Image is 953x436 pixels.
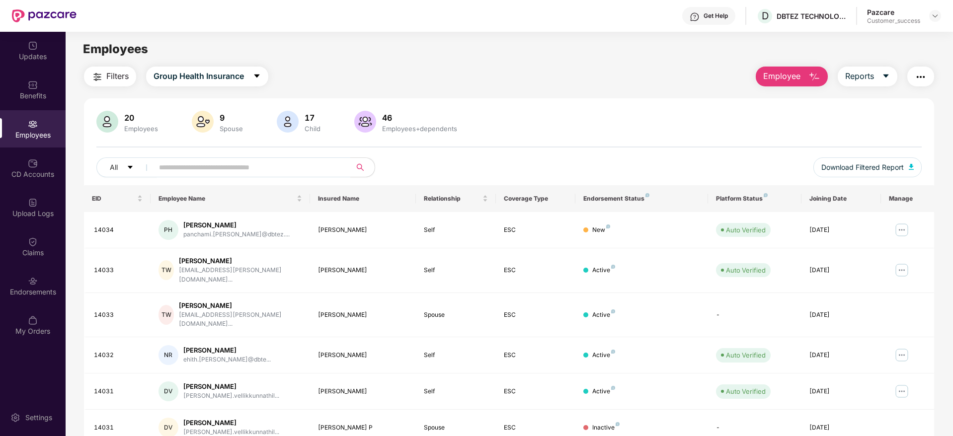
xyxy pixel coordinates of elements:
[28,41,38,51] img: svg+xml;base64,PHN2ZyBpZD0iVXBkYXRlZCIgeG1sbnM9Imh0dHA6Ly93d3cudzMub3JnLzIwMDAvc3ZnIiB3aWR0aD0iMj...
[611,309,615,313] img: svg+xml;base64,PHN2ZyB4bWxucz0iaHR0cDovL3d3dy53My5vcmcvMjAwMC9zdmciIHdpZHRoPSI4IiBoZWlnaHQ9IjgiIH...
[611,350,615,354] img: svg+xml;base64,PHN2ZyB4bWxucz0iaHR0cDovL3d3dy53My5vcmcvMjAwMC9zdmciIHdpZHRoPSI4IiBoZWlnaHQ9IjgiIH...
[838,67,897,86] button: Reportscaret-down
[94,266,143,275] div: 14033
[690,12,700,22] img: svg+xml;base64,PHN2ZyBpZD0iSGVscC0zMngzMiIgeG1sbnM9Imh0dHA6Ly93d3cudzMub3JnLzIwMDAvc3ZnIiB3aWR0aD...
[218,113,245,123] div: 9
[777,11,846,21] div: DBTEZ TECHNOLOGIES PRIVATE LIMITED
[318,351,408,360] div: [PERSON_NAME]
[504,310,567,320] div: ESC
[809,387,873,396] div: [DATE]
[183,382,279,391] div: [PERSON_NAME]
[882,72,890,81] span: caret-down
[424,387,487,396] div: Self
[253,72,261,81] span: caret-down
[424,225,487,235] div: Self
[813,157,922,177] button: Download Filtered Report
[28,198,38,208] img: svg+xml;base64,PHN2ZyBpZD0iVXBsb2FkX0xvZ3MiIGRhdGEtbmFtZT0iVXBsb2FkIExvZ3MiIHhtbG5zPSJodHRwOi8vd3...
[303,113,322,123] div: 17
[127,164,134,172] span: caret-down
[94,351,143,360] div: 14032
[867,17,920,25] div: Customer_success
[179,266,302,285] div: [EMAIL_ADDRESS][PERSON_NAME][DOMAIN_NAME]...
[809,423,873,433] div: [DATE]
[28,80,38,90] img: svg+xml;base64,PHN2ZyBpZD0iQmVuZWZpdHMiIHhtbG5zPSJodHRwOi8vd3d3LnczLm9yZy8yMDAwL3N2ZyIgd2lkdGg9Ij...
[179,256,302,266] div: [PERSON_NAME]
[645,193,649,197] img: svg+xml;base64,PHN2ZyB4bWxucz0iaHR0cDovL3d3dy53My5vcmcvMjAwMC9zdmciIHdpZHRoPSI4IiBoZWlnaHQ9IjgiIH...
[909,164,914,170] img: svg+xml;base64,PHN2ZyB4bWxucz0iaHR0cDovL3d3dy53My5vcmcvMjAwMC9zdmciIHhtbG5zOnhsaW5rPSJodHRwOi8vd3...
[756,67,828,86] button: Employee
[218,125,245,133] div: Spouse
[616,422,620,426] img: svg+xml;base64,PHN2ZyB4bWxucz0iaHR0cDovL3d3dy53My5vcmcvMjAwMC9zdmciIHdpZHRoPSI4IiBoZWlnaHQ9IjgiIH...
[110,162,118,173] span: All
[183,230,290,239] div: panchami.[PERSON_NAME]@dbtez....
[122,113,160,123] div: 20
[12,9,77,22] img: New Pazcare Logo
[277,111,299,133] img: svg+xml;base64,PHN2ZyB4bWxucz0iaHR0cDovL3d3dy53My5vcmcvMjAwMC9zdmciIHhtbG5zOnhsaW5rPSJodHRwOi8vd3...
[159,381,178,401] div: DV
[894,347,910,363] img: manageButton
[764,193,768,197] img: svg+xml;base64,PHN2ZyB4bWxucz0iaHR0cDovL3d3dy53My5vcmcvMjAwMC9zdmciIHdpZHRoPSI4IiBoZWlnaHQ9IjgiIH...
[183,355,271,364] div: ehith.[PERSON_NAME]@dbte...
[22,413,55,423] div: Settings
[762,10,769,22] span: D
[424,351,487,360] div: Self
[303,125,322,133] div: Child
[716,195,793,203] div: Platform Status
[83,42,148,56] span: Employees
[592,387,615,396] div: Active
[91,71,103,83] img: svg+xml;base64,PHN2ZyB4bWxucz0iaHR0cDovL3d3dy53My5vcmcvMjAwMC9zdmciIHdpZHRoPSIyNCIgaGVpZ2h0PSIyNC...
[159,345,178,365] div: NR
[354,111,376,133] img: svg+xml;base64,PHN2ZyB4bWxucz0iaHR0cDovL3d3dy53My5vcmcvMjAwMC9zdmciIHhtbG5zOnhsaW5rPSJodHRwOi8vd3...
[318,225,408,235] div: [PERSON_NAME]
[592,423,620,433] div: Inactive
[10,413,20,423] img: svg+xml;base64,PHN2ZyBpZD0iU2V0dGluZy0yMHgyMCIgeG1sbnM9Imh0dHA6Ly93d3cudzMub3JnLzIwMDAvc3ZnIiB3aW...
[380,125,459,133] div: Employees+dependents
[726,386,766,396] div: Auto Verified
[28,119,38,129] img: svg+xml;base64,PHN2ZyBpZD0iRW1wbG95ZWVzIiB4bWxucz0iaHR0cDovL3d3dy53My5vcmcvMjAwMC9zdmciIHdpZHRoPS...
[94,423,143,433] div: 14031
[94,225,143,235] div: 14034
[28,237,38,247] img: svg+xml;base64,PHN2ZyBpZD0iQ2xhaW0iIHhtbG5zPSJodHRwOi8vd3d3LnczLm9yZy8yMDAwL3N2ZyIgd2lkdGg9IjIwIi...
[28,158,38,168] img: svg+xml;base64,PHN2ZyBpZD0iQ0RfQWNjb3VudHMiIGRhdGEtbmFtZT0iQ0QgQWNjb3VudHMiIHhtbG5zPSJodHRwOi8vd3...
[592,351,615,360] div: Active
[94,310,143,320] div: 14033
[318,387,408,396] div: [PERSON_NAME]
[179,310,302,329] div: [EMAIL_ADDRESS][PERSON_NAME][DOMAIN_NAME]...
[183,418,279,428] div: [PERSON_NAME]
[159,220,178,240] div: PH
[894,262,910,278] img: manageButton
[424,310,487,320] div: Spouse
[424,195,480,203] span: Relationship
[179,301,302,310] div: [PERSON_NAME]
[96,157,157,177] button: Allcaret-down
[504,225,567,235] div: ESC
[310,185,416,212] th: Insured Name
[894,222,910,238] img: manageButton
[592,266,615,275] div: Active
[809,310,873,320] div: [DATE]
[845,70,874,82] span: Reports
[84,185,151,212] th: EID
[159,260,174,280] div: TW
[496,185,575,212] th: Coverage Type
[726,265,766,275] div: Auto Verified
[183,391,279,401] div: [PERSON_NAME].vellikkunnathil...
[504,387,567,396] div: ESC
[592,310,615,320] div: Active
[350,157,375,177] button: search
[94,387,143,396] div: 14031
[504,423,567,433] div: ESC
[318,310,408,320] div: [PERSON_NAME]
[192,111,214,133] img: svg+xml;base64,PHN2ZyB4bWxucz0iaHR0cDovL3d3dy53My5vcmcvMjAwMC9zdmciIHhtbG5zOnhsaW5rPSJodHRwOi8vd3...
[808,71,820,83] img: svg+xml;base64,PHN2ZyB4bWxucz0iaHR0cDovL3d3dy53My5vcmcvMjAwMC9zdmciIHhtbG5zOnhsaW5rPSJodHRwOi8vd3...
[380,113,459,123] div: 46
[146,67,268,86] button: Group Health Insurancecaret-down
[894,383,910,399] img: manageButton
[28,276,38,286] img: svg+xml;base64,PHN2ZyBpZD0iRW5kb3JzZW1lbnRzIiB4bWxucz0iaHR0cDovL3d3dy53My5vcmcvMjAwMC9zdmciIHdpZH...
[704,12,728,20] div: Get Help
[183,220,290,230] div: [PERSON_NAME]
[416,185,495,212] th: Relationship
[726,225,766,235] div: Auto Verified
[122,125,160,133] div: Employees
[726,350,766,360] div: Auto Verified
